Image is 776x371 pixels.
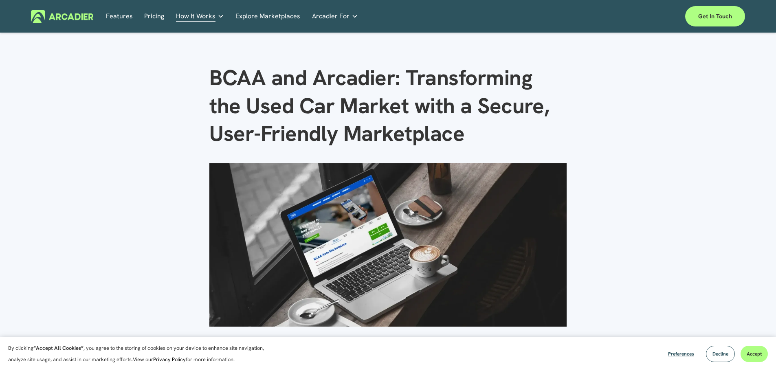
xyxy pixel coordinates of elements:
[747,351,762,357] span: Accept
[312,10,358,23] a: folder dropdown
[662,346,700,362] button: Preferences
[106,10,133,23] a: Features
[144,10,164,23] a: Pricing
[712,351,728,357] span: Decline
[153,356,186,363] a: Privacy Policy
[33,345,84,351] strong: “Accept All Cookies”
[685,6,745,26] a: Get in touch
[706,346,735,362] button: Decline
[209,64,566,148] h1: BCAA and Arcadier: Transforming the Used Car Market with a Secure, User-Friendly Marketplace
[176,11,215,22] span: How It Works
[235,10,300,23] a: Explore Marketplaces
[31,10,93,23] img: Arcadier
[741,346,768,362] button: Accept
[312,11,350,22] span: Arcadier For
[668,351,694,357] span: Preferences
[8,342,273,365] p: By clicking , you agree to the storing of cookies on your device to enhance site navigation, anal...
[176,10,224,23] a: folder dropdown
